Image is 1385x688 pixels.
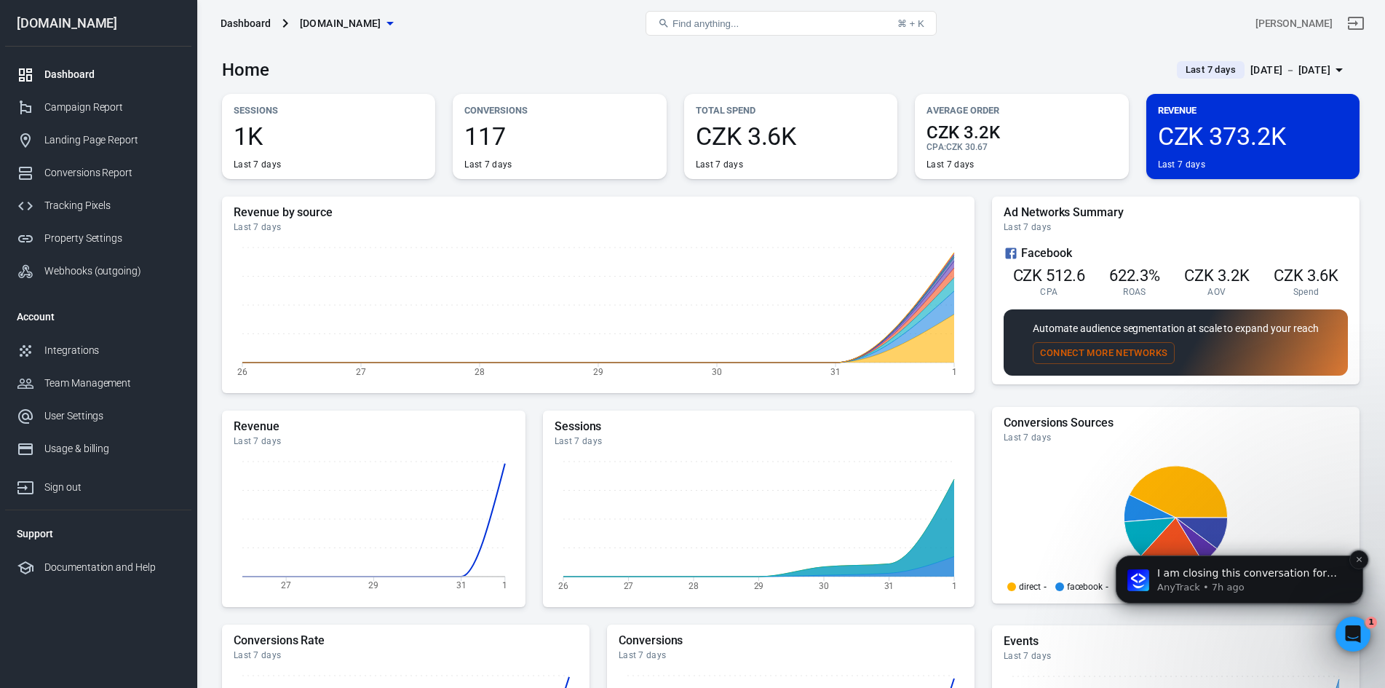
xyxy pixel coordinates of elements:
[33,83,56,106] img: Profile image for AnyTrack
[5,124,191,157] a: Landing Page Report
[926,159,974,170] div: Last 7 days
[696,103,886,118] p: Total Spend
[1094,486,1385,649] iframe: Intercom notifications message
[1033,321,1318,336] p: Automate audience segmentation at scale to expand your reach
[1207,286,1226,298] span: AOV
[1293,286,1319,298] span: Spend
[234,633,578,648] h5: Conversions Rate
[44,480,180,495] div: Sign out
[234,205,963,220] h5: Revenue by source
[555,419,963,434] h5: Sessions
[5,299,191,334] li: Account
[1067,582,1103,591] p: facebook
[1158,103,1348,118] p: Revenue
[1158,124,1348,149] span: CZK 373.2K
[1040,286,1057,298] span: CPA
[5,17,191,30] div: [DOMAIN_NAME]
[1336,617,1370,652] iframe: Intercom live chat
[1365,617,1377,628] span: 1
[44,133,180,148] div: Landing Page Report
[5,58,191,91] a: Dashboard
[1004,245,1018,262] svg: Facebook Ads
[672,18,739,29] span: Find anything...
[926,142,946,152] span: CPA :
[884,580,894,590] tspan: 31
[623,580,633,590] tspan: 27
[44,165,180,181] div: Conversions Report
[555,435,963,447] div: Last 7 days
[1274,266,1339,285] span: CZK 3.6K
[22,70,269,118] div: message notification from AnyTrack, 7h ago. I am closing this conversation for now. You can alway...
[281,580,291,590] tspan: 27
[946,142,988,152] span: CZK 30.67
[5,334,191,367] a: Integrations
[1013,266,1086,285] span: CZK 512.6
[1019,582,1041,591] p: direct
[63,95,251,108] p: Message from AnyTrack, sent 7h ago
[475,366,485,376] tspan: 28
[696,124,886,149] span: CZK 3.6K
[234,159,281,170] div: Last 7 days
[234,419,514,434] h5: Revenue
[619,649,963,661] div: Last 7 days
[44,343,180,358] div: Integrations
[300,15,381,33] span: playteam.cz
[1158,159,1205,170] div: Last 7 days
[688,580,699,590] tspan: 28
[1255,16,1333,31] div: Account id: fI9s2vwg
[952,366,957,376] tspan: 1
[5,91,191,124] a: Campaign Report
[696,159,743,170] div: Last 7 days
[558,580,568,590] tspan: 26
[234,124,424,149] span: 1K
[5,222,191,255] a: Property Settings
[5,189,191,222] a: Tracking Pixels
[5,516,191,551] li: Support
[5,367,191,400] a: Team Management
[5,400,191,432] a: User Settings
[1004,634,1348,649] h5: Events
[237,366,247,376] tspan: 26
[464,159,512,170] div: Last 7 days
[44,264,180,279] div: Webhooks (outgoing)
[5,465,191,504] a: Sign out
[1338,6,1373,41] a: Sign out
[44,231,180,246] div: Property Settings
[464,124,654,149] span: 117
[44,100,180,115] div: Campaign Report
[1004,650,1348,662] div: Last 7 days
[368,580,378,590] tspan: 29
[1004,205,1348,220] h5: Ad Networks Summary
[1004,221,1348,233] div: Last 7 days
[5,432,191,465] a: Usage & billing
[897,18,924,29] div: ⌘ + K
[753,580,763,590] tspan: 29
[234,649,578,661] div: Last 7 days
[1165,58,1360,82] button: Last 7 days[DATE] － [DATE]
[502,580,507,590] tspan: 1
[234,435,514,447] div: Last 7 days
[221,16,271,31] div: Dashboard
[44,198,180,213] div: Tracking Pixels
[234,103,424,118] p: Sessions
[456,580,467,590] tspan: 31
[646,11,937,36] button: Find anything...⌘ + K
[356,366,366,376] tspan: 27
[712,366,722,376] tspan: 30
[44,560,180,575] div: Documentation and Help
[464,103,654,118] p: Conversions
[1044,582,1047,591] span: -
[222,60,269,80] h3: Home
[593,366,603,376] tspan: 29
[1123,286,1146,298] span: ROAS
[63,81,251,95] p: I am closing this conversation for now. You can always respond later or start a new conversation.
[44,408,180,424] div: User Settings
[1109,266,1160,285] span: 622.3%
[44,67,180,82] div: Dashboard
[234,221,963,233] div: Last 7 days
[44,376,180,391] div: Team Management
[619,633,963,648] h5: Conversions
[830,366,841,376] tspan: 31
[926,124,1116,141] span: CZK 3.2K
[1033,342,1175,365] button: Connect More Networks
